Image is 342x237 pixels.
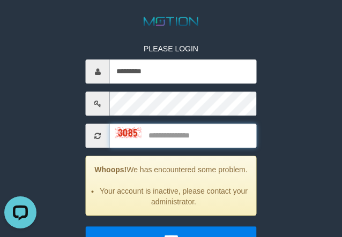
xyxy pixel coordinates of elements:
[115,127,142,138] img: captcha
[141,16,201,27] img: MOTION_logo.png
[100,186,248,207] li: Your account is inactive, please contact your administrator.
[94,165,127,174] strong: Whoops!
[86,156,257,216] div: We has encountered some problem.
[4,4,36,36] button: Open LiveChat chat widget
[86,43,257,54] p: PLEASE LOGIN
